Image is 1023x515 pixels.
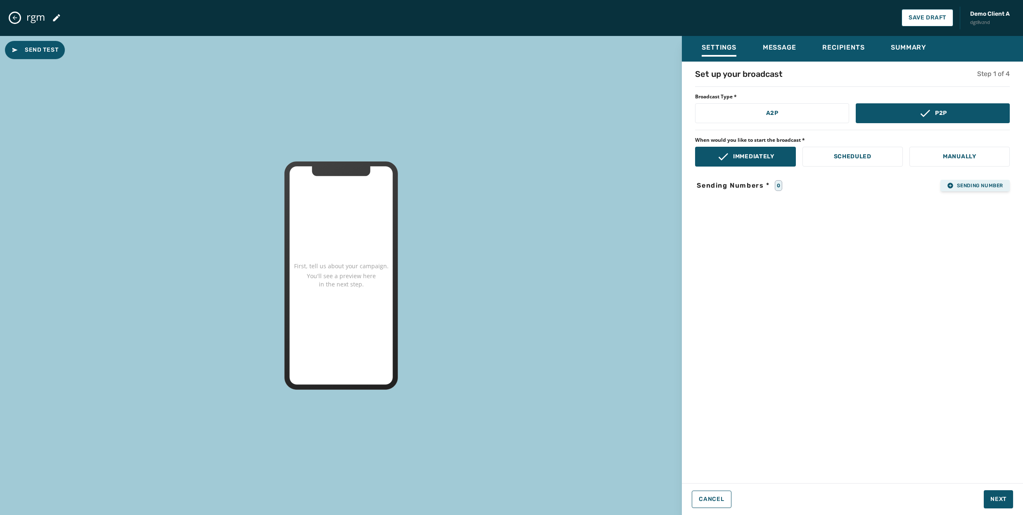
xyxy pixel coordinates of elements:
[695,103,849,123] button: A2P
[940,180,1010,191] button: Sending Number
[695,93,1010,100] span: Broadcast Type *
[977,69,1010,79] h5: Step 1 of 4
[695,147,795,167] button: Immediately
[763,43,796,52] span: Message
[943,153,976,161] p: Manually
[294,262,389,270] p: First, tell us about your campaign.
[695,68,783,80] h4: Set up your broadcast
[884,39,933,58] button: Summary
[970,19,1010,26] span: dgt8vznd
[695,39,743,58] button: Settings
[909,14,946,21] span: Save Draft
[775,180,783,191] div: 0
[695,181,771,191] span: Sending Numbers *
[699,496,724,503] span: Cancel
[319,280,364,288] p: in the next step.
[307,272,376,280] p: You'll see a preview here
[756,39,803,58] button: Message
[834,153,871,161] p: Scheduled
[695,137,1010,143] span: When would you like to start the broadcast *
[909,147,1010,167] button: Manually
[984,490,1013,508] button: Next
[990,495,1006,503] span: Next
[902,9,953,26] button: Save Draft
[891,43,926,52] span: Summary
[947,182,1003,189] span: Sending Number
[802,147,903,167] button: Scheduled
[733,153,774,161] p: Immediately
[856,103,1010,123] button: P2P
[692,491,731,508] button: Cancel
[970,10,1010,18] span: Demo Client A
[822,43,864,52] span: Recipients
[935,109,947,117] p: P2P
[816,39,871,58] button: Recipients
[702,43,736,52] span: Settings
[766,109,779,117] p: A2P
